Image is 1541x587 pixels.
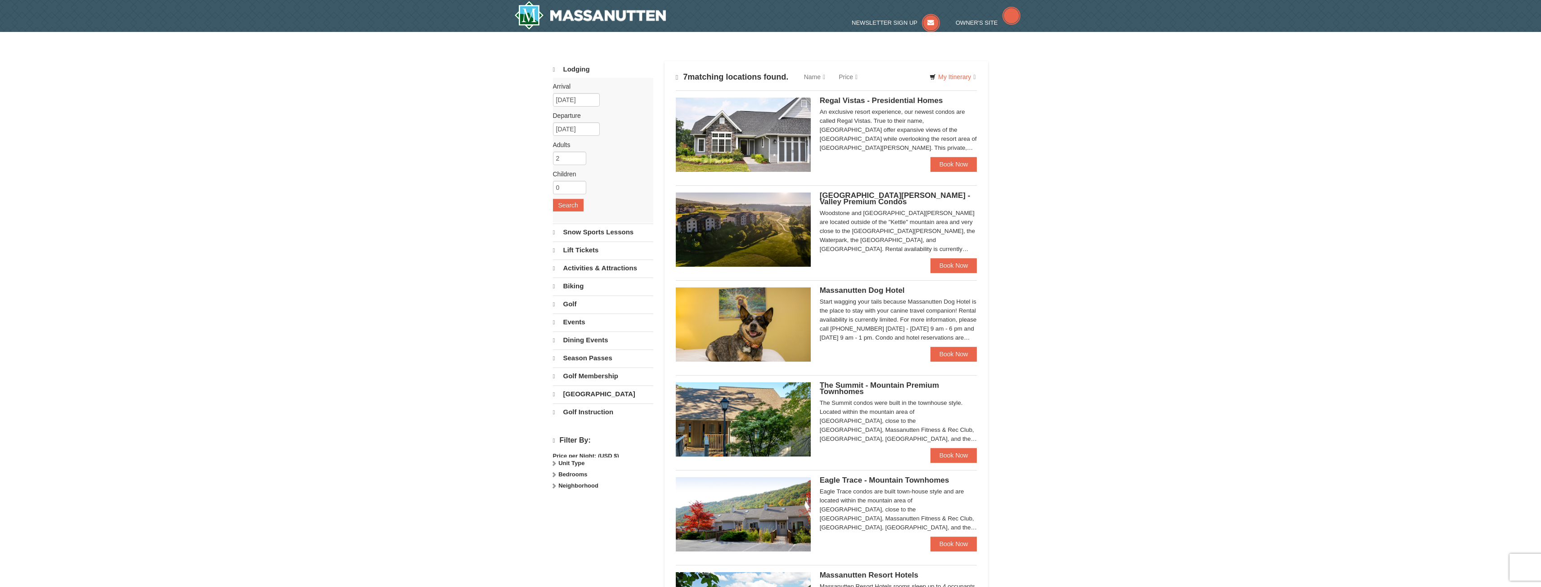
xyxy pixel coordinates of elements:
[553,332,653,349] a: Dining Events
[553,436,653,445] h4: Filter By:
[553,140,647,149] label: Adults
[820,96,943,105] span: Regal Vistas - Presidential Homes
[553,385,653,403] a: [GEOGRAPHIC_DATA]
[553,367,653,385] a: Golf Membership
[676,287,811,361] img: 27428181-5-81c892a3.jpg
[514,1,666,30] img: Massanutten Resort Logo
[820,108,977,152] div: An exclusive resort experience, our newest condos are called Regal Vistas. True to their name, [G...
[558,460,584,466] strong: Unit Type
[553,61,653,78] a: Lodging
[820,381,939,396] span: The Summit - Mountain Premium Townhomes
[956,19,1020,26] a: Owner's Site
[553,350,653,367] a: Season Passes
[553,296,653,313] a: Golf
[820,297,977,342] div: Start wagging your tails because Massanutten Dog Hotel is the place to stay with your canine trav...
[956,19,998,26] span: Owner's Site
[553,278,653,295] a: Biking
[930,448,977,462] a: Book Now
[553,82,647,91] label: Arrival
[553,199,584,211] button: Search
[676,193,811,266] img: 19219041-4-ec11c166.jpg
[820,476,949,484] span: Eagle Trace - Mountain Townhomes
[820,209,977,254] div: Woodstone and [GEOGRAPHIC_DATA][PERSON_NAME] are located outside of the "Kettle" mountain area an...
[514,1,666,30] a: Massanutten Resort
[930,258,977,273] a: Book Now
[820,399,977,444] div: The Summit condos were built in the townhouse style. Located within the mountain area of [GEOGRAP...
[553,111,647,120] label: Departure
[553,314,653,331] a: Events
[676,477,811,551] img: 19218983-1-9b289e55.jpg
[558,471,587,478] strong: Bedrooms
[553,224,653,241] a: Snow Sports Lessons
[832,68,864,86] a: Price
[930,157,977,171] a: Book Now
[797,68,832,86] a: Name
[930,537,977,551] a: Book Now
[553,170,647,179] label: Children
[553,403,653,421] a: Golf Instruction
[930,347,977,361] a: Book Now
[820,286,905,295] span: Massanutten Dog Hotel
[820,571,918,579] span: Massanutten Resort Hotels
[820,191,970,206] span: [GEOGRAPHIC_DATA][PERSON_NAME] - Valley Premium Condos
[852,19,940,26] a: Newsletter Sign Up
[553,453,619,459] strong: Price per Night: (USD $)
[924,70,981,84] a: My Itinerary
[852,19,917,26] span: Newsletter Sign Up
[820,487,977,532] div: Eagle Trace condos are built town-house style and are located within the mountain area of [GEOGRA...
[553,260,653,277] a: Activities & Attractions
[558,482,598,489] strong: Neighborhood
[676,382,811,456] img: 19219034-1-0eee7e00.jpg
[553,242,653,259] a: Lift Tickets
[676,98,811,171] img: 19218991-1-902409a9.jpg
